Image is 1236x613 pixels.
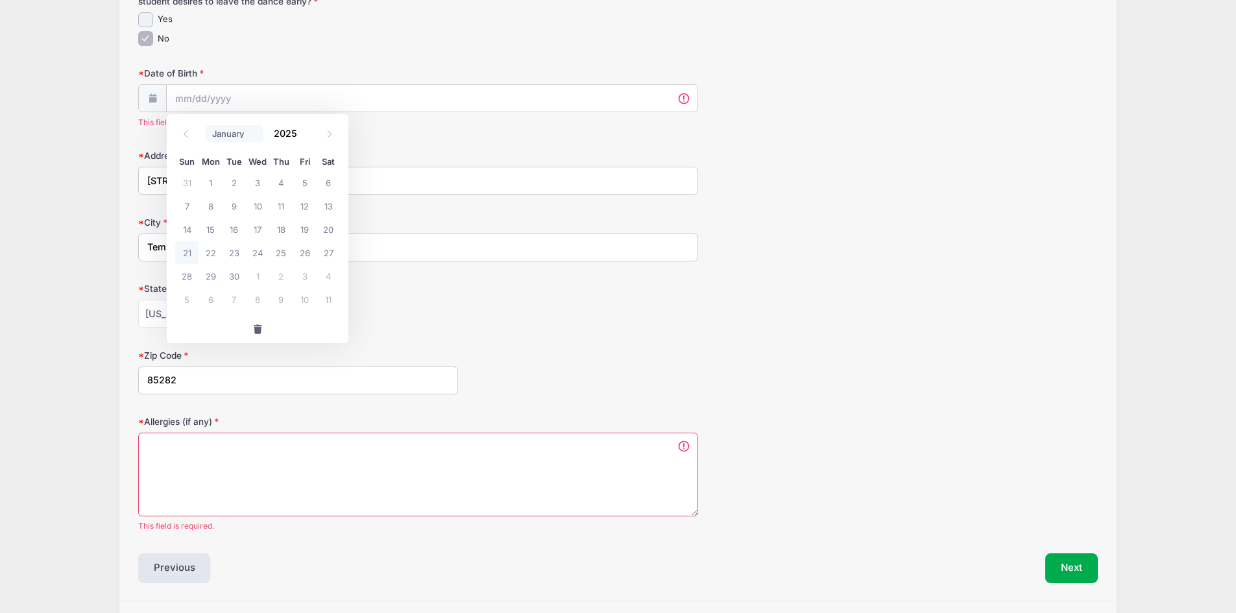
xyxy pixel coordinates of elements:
[246,241,269,264] span: September 24, 2025
[223,264,246,287] span: September 30, 2025
[223,241,246,264] span: September 23, 2025
[267,123,309,143] input: Year
[269,171,293,194] span: September 4, 2025
[199,217,223,241] span: September 15, 2025
[293,158,317,166] span: Fri
[158,13,173,26] label: Yes
[269,194,293,217] span: September 11, 2025
[138,282,458,295] label: State
[269,241,293,264] span: September 25, 2025
[269,287,293,311] span: October 9, 2025
[246,287,269,311] span: October 8, 2025
[317,158,340,166] span: Sat
[246,264,269,287] span: October 1, 2025
[223,217,246,241] span: September 16, 2025
[175,158,199,166] span: Sun
[175,287,199,311] span: October 5, 2025
[246,217,269,241] span: September 17, 2025
[269,217,293,241] span: September 18, 2025
[199,287,223,311] span: October 6, 2025
[199,241,223,264] span: September 22, 2025
[199,264,223,287] span: September 29, 2025
[246,158,269,166] span: Wed
[246,194,269,217] span: September 10, 2025
[166,84,698,112] input: mm/dd/yyyy
[138,67,458,80] label: Date of Birth
[293,171,317,194] span: September 5, 2025
[175,264,199,287] span: September 28, 2025
[317,241,340,264] span: September 27, 2025
[175,241,199,264] span: September 21, 2025
[1045,553,1098,583] button: Next
[199,194,223,217] span: September 8, 2025
[175,217,199,241] span: September 14, 2025
[138,117,698,128] span: This field is required.
[138,415,458,428] label: Allergies (if any)
[199,158,223,166] span: Mon
[317,287,340,311] span: October 11, 2025
[269,264,293,287] span: October 2, 2025
[317,217,340,241] span: September 20, 2025
[199,171,223,194] span: September 1, 2025
[246,171,269,194] span: September 3, 2025
[175,194,199,217] span: September 7, 2025
[223,158,246,166] span: Tue
[223,287,246,311] span: October 7, 2025
[138,553,211,583] button: Previous
[293,287,317,311] span: October 10, 2025
[317,194,340,217] span: September 13, 2025
[269,158,293,166] span: Thu
[317,171,340,194] span: September 6, 2025
[138,216,458,229] label: City
[223,194,246,217] span: September 9, 2025
[138,367,458,394] input: xxxxx
[293,264,317,287] span: October 3, 2025
[206,125,263,142] select: Month
[138,349,458,362] label: Zip Code
[138,149,458,162] label: Address
[293,194,317,217] span: September 12, 2025
[293,217,317,241] span: September 19, 2025
[223,171,246,194] span: September 2, 2025
[293,241,317,264] span: September 26, 2025
[158,32,169,45] label: No
[175,171,199,194] span: August 31, 2025
[138,520,698,532] span: This field is required.
[317,264,340,287] span: October 4, 2025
